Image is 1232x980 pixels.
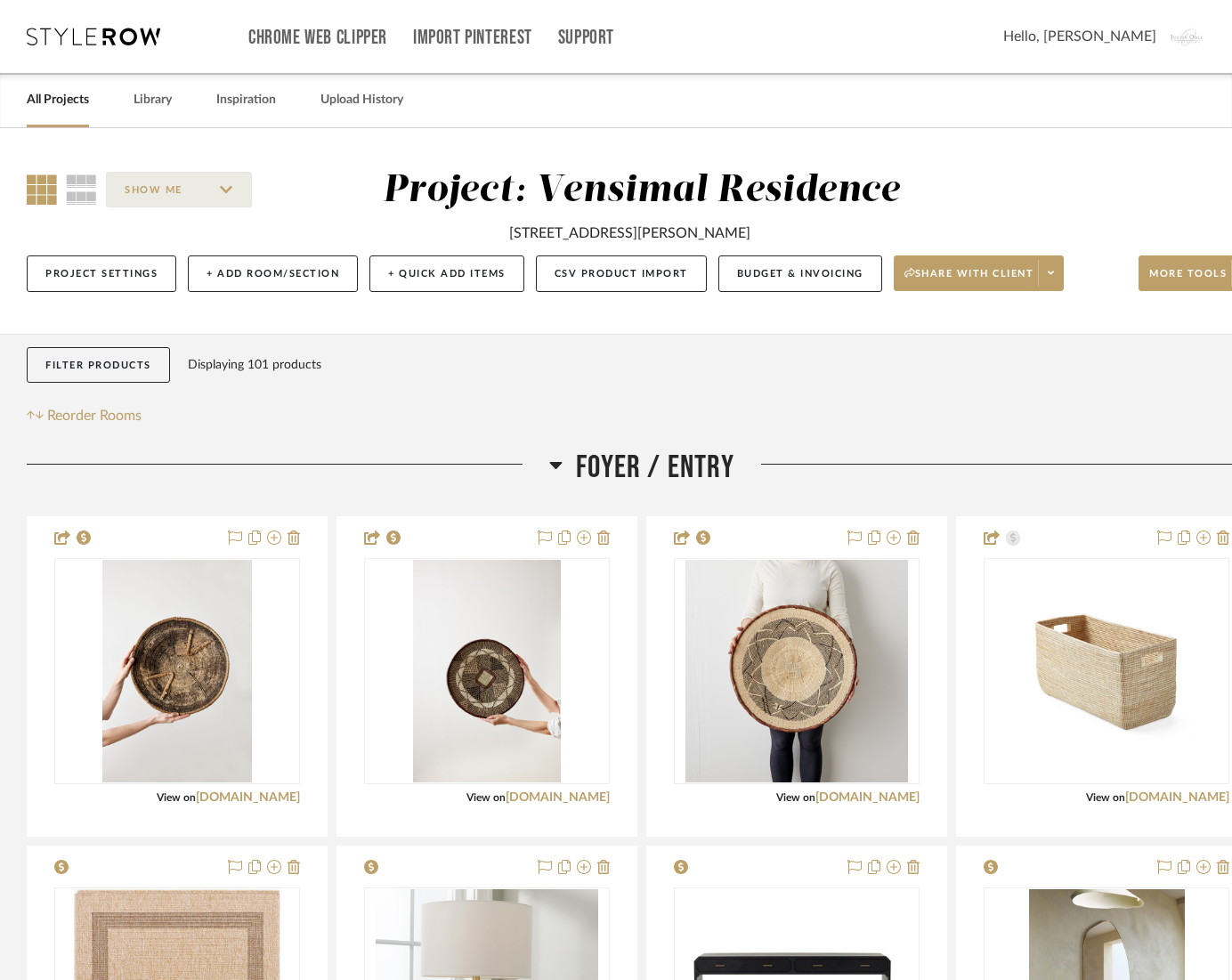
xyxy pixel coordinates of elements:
[1125,791,1229,804] a: [DOMAIN_NAME]
[718,255,882,292] button: Budget & Invoicing
[55,559,299,783] div: 0
[466,792,506,803] span: View on
[27,405,142,426] button: Reorder Rooms
[1086,792,1125,803] span: View on
[102,560,251,782] img: Old Makenge Basket
[369,255,524,292] button: + Quick Add Items
[904,267,1034,294] span: Share with client
[675,559,919,783] div: 0
[188,347,321,383] div: Displaying 101 products
[985,559,1228,783] div: 0
[536,255,707,292] button: CSV Product Import
[27,347,170,384] button: Filter Products
[27,255,176,292] button: Project Settings
[248,30,387,45] a: Chrome Web Clipper
[413,560,561,782] img: Binga Lace Patterned Basket
[216,88,276,112] a: Inspiration
[188,255,358,292] button: + Add Room/Section
[685,560,908,782] img: Binga Patterned Brown & Natural Wall Art
[320,88,403,112] a: Upload History
[815,791,920,804] a: [DOMAIN_NAME]
[576,449,734,487] span: Foyer / Entry
[558,30,614,45] a: Support
[1017,560,1196,782] img: La Jolla Basket
[383,172,900,209] div: Project: Vensimal Residence
[134,88,172,112] a: Library
[1003,26,1156,47] span: Hello, [PERSON_NAME]
[894,255,1065,291] button: Share with client
[776,792,815,803] span: View on
[509,223,750,244] div: [STREET_ADDRESS][PERSON_NAME]
[365,559,609,783] div: 0
[1149,267,1227,294] span: More tools
[47,405,142,426] span: Reorder Rooms
[413,30,532,45] a: Import Pinterest
[506,791,610,804] a: [DOMAIN_NAME]
[157,792,196,803] span: View on
[196,791,300,804] a: [DOMAIN_NAME]
[27,88,89,112] a: All Projects
[1170,18,1207,55] img: avatar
